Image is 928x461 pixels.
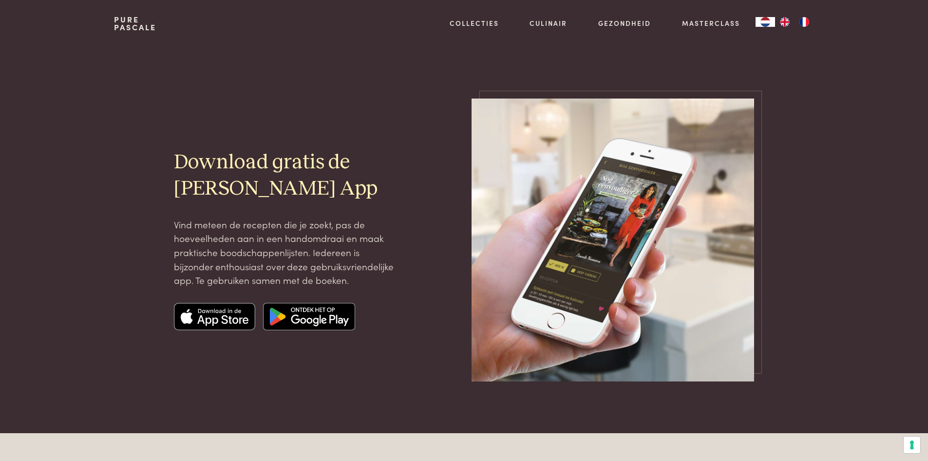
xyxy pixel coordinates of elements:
[472,99,754,381] img: pascale-naessens-app-mockup
[450,18,499,28] a: Collecties
[598,18,651,28] a: Gezondheid
[263,303,355,330] img: Google app store
[904,437,920,453] button: Uw voorkeuren voor toestemming voor trackingtechnologieën
[114,16,156,31] a: PurePascale
[174,150,397,201] h2: Download gratis de [PERSON_NAME] App
[756,17,814,27] aside: Language selected: Nederlands
[756,17,775,27] div: Language
[775,17,795,27] a: EN
[174,218,397,287] p: Vind meteen de recepten die je zoekt, pas de hoeveelheden aan in een handomdraai en maak praktisc...
[530,18,567,28] a: Culinair
[174,303,256,330] img: Apple app store
[756,17,775,27] a: NL
[682,18,740,28] a: Masterclass
[795,17,814,27] a: FR
[775,17,814,27] ul: Language list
